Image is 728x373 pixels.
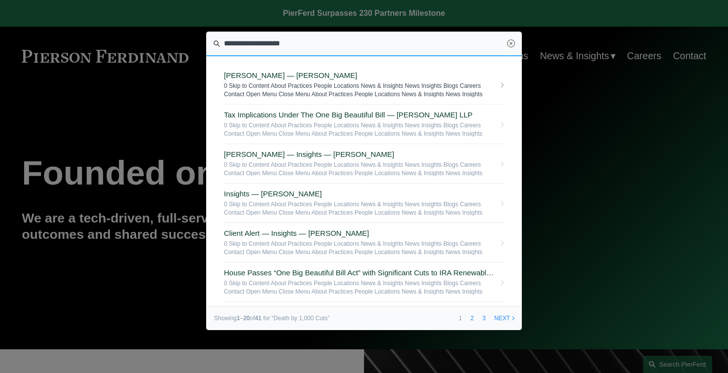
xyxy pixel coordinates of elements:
div: Showing – of [214,315,329,321]
span: 0 Skip to Content About Practices People Locations News & Insights News Insights Blogs Careers Co... [224,82,495,97]
a: House Passes “One Big Beautiful Bill Act” with Significant Cuts to IRA Renewable Energy Tax Credi... [224,262,504,302]
span: for “Death by 1,000 Cuts” [263,315,329,322]
span: House Passes “One Big Beautiful Bill Act” with Significant Cuts to IRA Renewable Energy Tax Credi... [224,268,495,277]
a: next [491,306,517,330]
span: Insights — [PERSON_NAME] [224,189,495,198]
a: SEC and FINRA Follow Suit with Other Regulators Opening Up Crypto Asset Custody — [PERSON_NAME] 0... [224,302,504,341]
strong: 20 [243,315,250,322]
a: [PERSON_NAME] — Insights — [PERSON_NAME] 0 Skip to Content About Practices People Locations News ... [224,144,504,184]
a: Tax Implications Under The One Big Beautiful Bill — [PERSON_NAME] LLP 0 Skip to Content About Pra... [224,105,504,144]
span: [PERSON_NAME] — [PERSON_NAME] [224,71,495,80]
a: 3 [479,306,489,330]
a: [PERSON_NAME] — [PERSON_NAME] 0 Skip to Content About Practices People Locations News & Insights ... [224,65,504,105]
input: Search this site [206,32,522,56]
a: Close [507,39,515,47]
strong: 1 [237,315,240,322]
span: Tax Implications Under The One Big Beautiful Bill — [PERSON_NAME] LLP [224,111,495,119]
span: Client Alert — Insights — [PERSON_NAME] [224,229,495,238]
span: 0 Skip to Content About Practices People Locations News & Insights News Insights Blogs Careers Co... [224,161,495,176]
a: 2 [467,306,477,330]
a: 1 [455,306,466,330]
strong: 41 [255,315,261,322]
span: 0 Skip to Content About Practices People Locations News & Insights News Insights Blogs Careers Co... [224,240,495,255]
span: [PERSON_NAME] — Insights — [PERSON_NAME] [224,150,495,159]
span: 0 Skip to Content About Practices People Locations News & Insights News Insights Blogs Careers Co... [224,121,495,137]
a: Client Alert — Insights — [PERSON_NAME] 0 Skip to Content About Practices People Locations News &... [224,223,504,262]
a: Insights — [PERSON_NAME] 0 Skip to Content About Practices People Locations News & Insights News ... [224,184,504,223]
span: 0 Skip to Content About Practices People Locations News & Insights News Insights Blogs Careers Co... [224,279,495,295]
span: 0 Skip to Content About Practices People Locations News & Insights News Insights Blogs Careers Co... [224,200,495,216]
